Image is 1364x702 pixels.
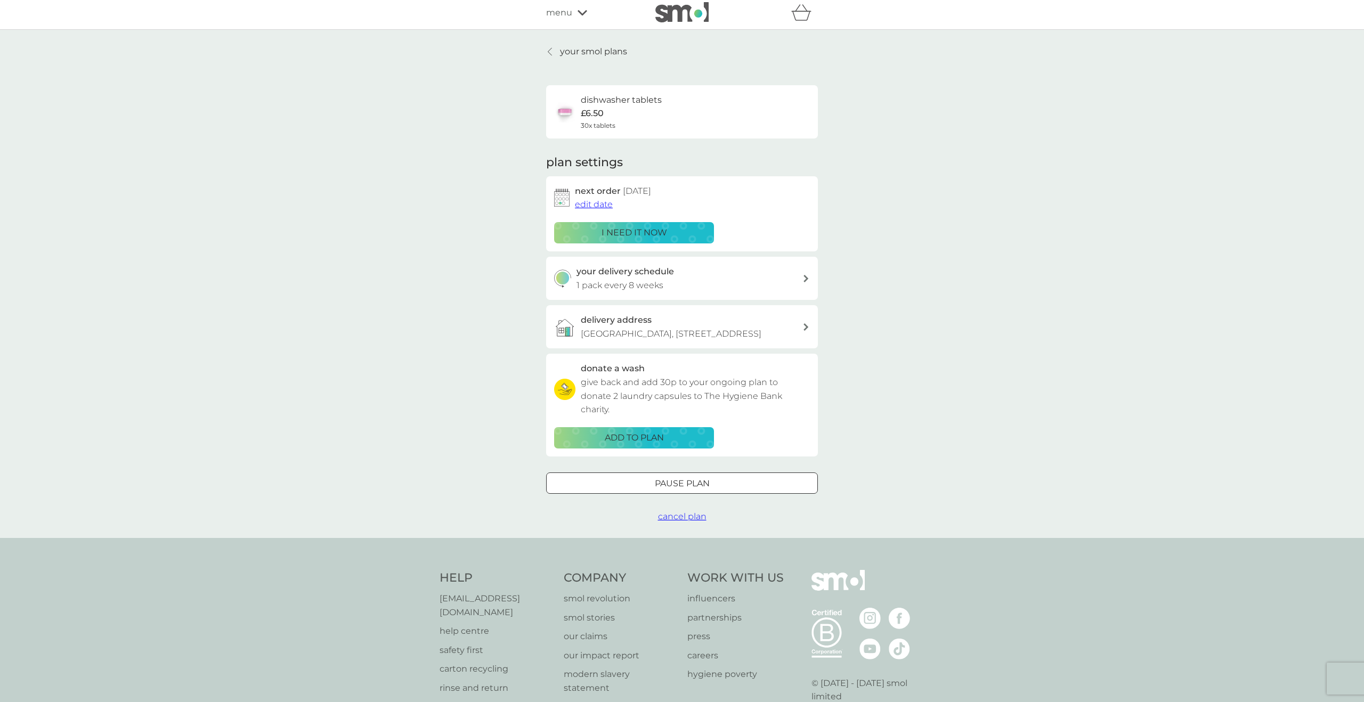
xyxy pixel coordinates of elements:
a: smol stories [564,611,677,625]
img: visit the smol Tiktok page [889,638,910,659]
h3: delivery address [581,313,652,327]
p: ADD TO PLAN [605,431,664,445]
p: your smol plans [560,45,627,59]
img: smol [655,2,709,22]
button: ADD TO PLAN [554,427,714,448]
h4: Work With Us [687,570,784,586]
img: visit the smol Instagram page [859,608,881,629]
span: [DATE] [623,186,651,196]
p: [GEOGRAPHIC_DATA], [STREET_ADDRESS] [581,327,761,341]
a: safety first [440,643,553,657]
h2: next order [575,184,651,198]
button: edit date [575,198,613,211]
a: press [687,630,784,643]
a: carton recycling [440,662,553,676]
img: visit the smol Facebook page [889,608,910,629]
h3: donate a wash [581,362,645,376]
p: 1 pack every 8 weeks [577,279,663,292]
h4: Company [564,570,677,586]
button: cancel plan [658,510,707,524]
a: partnerships [687,611,784,625]
span: cancel plan [658,511,707,521]
h2: plan settings [546,154,623,171]
button: Pause plan [546,472,818,494]
a: smol revolution [564,592,677,606]
a: delivery address[GEOGRAPHIC_DATA], [STREET_ADDRESS] [546,305,818,348]
button: i need it now [554,222,714,243]
a: help centre [440,624,553,638]
a: our claims [564,630,677,643]
h3: your delivery schedule [577,265,674,279]
a: modern slavery statement [564,667,677,695]
p: i need it now [602,226,667,240]
a: your smol plans [546,45,627,59]
img: smol [811,570,865,606]
span: 30x tablets [581,120,615,130]
a: influencers [687,592,784,606]
h4: Help [440,570,553,586]
a: hygiene poverty [687,667,784,681]
img: dishwasher tablets [554,101,575,123]
p: give back and add 30p to your ongoing plan to donate 2 laundry capsules to The Hygiene Bank charity. [581,376,810,417]
span: edit date [575,199,613,209]
p: Pause plan [655,477,710,491]
button: your delivery schedule1 pack every 8 weeks [546,257,818,300]
a: careers [687,649,784,663]
a: rinse and return [440,681,553,695]
a: [EMAIL_ADDRESS][DOMAIN_NAME] [440,592,553,619]
img: visit the smol Youtube page [859,638,881,659]
p: £6.50 [581,107,604,120]
div: basket [791,2,818,23]
span: menu [546,6,572,20]
a: our impact report [564,649,677,663]
h6: dishwasher tablets [581,93,662,107]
